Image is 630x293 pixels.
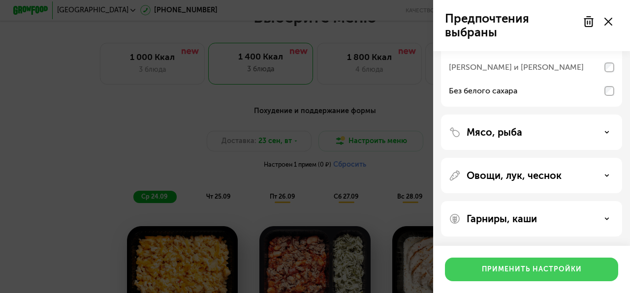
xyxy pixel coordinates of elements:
div: Применить настройки [482,264,582,274]
p: Овощи, лук, чеснок [467,170,562,181]
p: Гарниры, каши [467,213,537,225]
p: Мясо, рыба [467,126,522,138]
div: [PERSON_NAME] и [PERSON_NAME] [449,61,584,73]
button: Применить настройки [445,258,618,281]
div: Без белого сахара [449,85,517,97]
p: Предпочтения выбраны [445,12,577,39]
